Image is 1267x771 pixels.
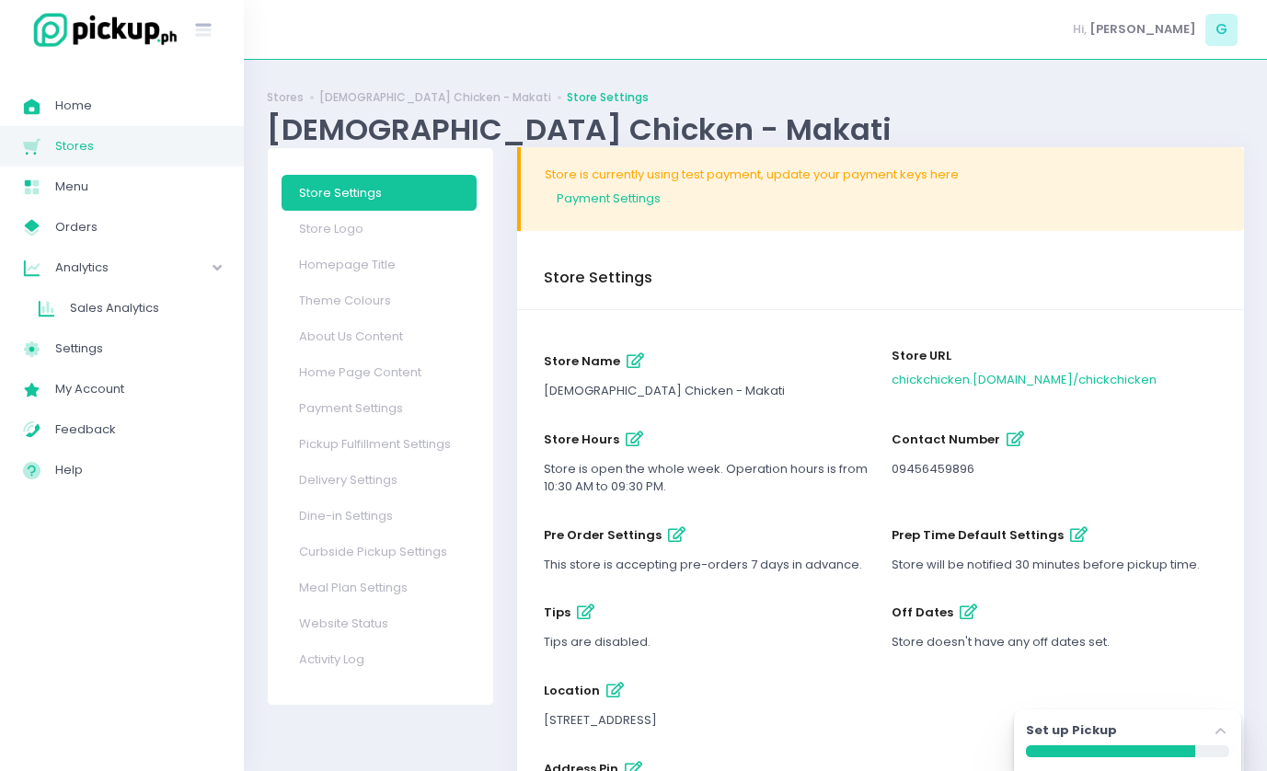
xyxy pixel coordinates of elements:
[282,354,477,390] a: Home Page Content
[55,377,221,401] span: My Account
[55,134,221,158] span: Stores
[892,430,1000,447] span: contact number
[953,597,984,627] button: off dates
[570,597,601,627] button: tips
[544,352,620,370] span: store name
[282,175,477,211] a: Store Settings
[282,462,477,498] a: Delivery Settings
[544,382,869,400] div: [DEMOGRAPHIC_DATA] Chicken - Makati
[282,641,477,677] a: Activity Log
[282,390,477,426] a: Payment Settings
[1205,14,1238,46] span: G
[1026,721,1117,740] label: Set up Pickup
[55,337,221,361] span: Settings
[282,570,477,605] a: Meal Plan Settings
[544,556,869,574] div: This store is accepting pre-orders 7 days in advance.
[892,633,1216,651] div: Store doesn't have any off dates set.
[892,347,951,364] span: Store URL
[662,520,692,550] button: pre order settings
[282,498,477,534] a: Dine-in Settings
[544,460,869,496] div: Store is open the whole week. Operation hours is from 10:30 AM to 09:30 PM.
[1064,520,1094,550] button: prep time default settings
[267,111,1244,147] div: [DEMOGRAPHIC_DATA] Chicken - Makati
[55,418,221,442] span: Feedback
[544,711,869,730] div: [STREET_ADDRESS]
[600,675,630,706] button: location
[282,605,477,641] a: Website Status
[892,371,1157,388] a: chickchicken.[DOMAIN_NAME]/chickchicken
[282,211,477,247] a: Store Logo
[545,183,1220,213] a: Payment Settings
[892,556,1216,574] div: Store will be notified 30 minutes before pickup time.
[1000,424,1031,455] button: contact number
[55,94,221,118] span: Home
[892,604,953,621] span: off dates
[544,633,869,651] div: Tips are disabled.
[23,10,179,50] img: logo
[282,426,477,462] a: Pickup Fulfillment Settings
[282,282,477,318] a: Theme Colours
[15,288,244,328] a: Sales Analytics
[282,247,477,282] a: Homepage Title
[55,215,221,239] span: Orders
[544,681,600,698] span: location
[620,346,651,376] button: store name
[1073,20,1087,39] span: Hi,
[55,458,221,482] span: Help
[892,460,1216,478] div: 09456459896
[545,166,1220,213] div: Store is currently using test payment, update your payment keys here
[282,318,477,354] a: About Us Content
[619,424,650,455] button: store hours
[55,175,221,199] span: Menu
[544,252,652,304] div: Store Settings
[282,534,477,570] a: Curbside Pickup Settings
[544,525,662,543] span: pre order settings
[55,256,161,280] span: Analytics
[544,604,570,621] span: tips
[892,525,1064,543] span: prep time default settings
[567,89,649,106] a: Store Settings
[319,89,551,106] a: [DEMOGRAPHIC_DATA] Chicken - Makati
[1089,20,1196,39] span: [PERSON_NAME]
[70,296,221,320] span: Sales Analytics
[544,430,619,447] span: store hours
[267,89,304,106] a: Stores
